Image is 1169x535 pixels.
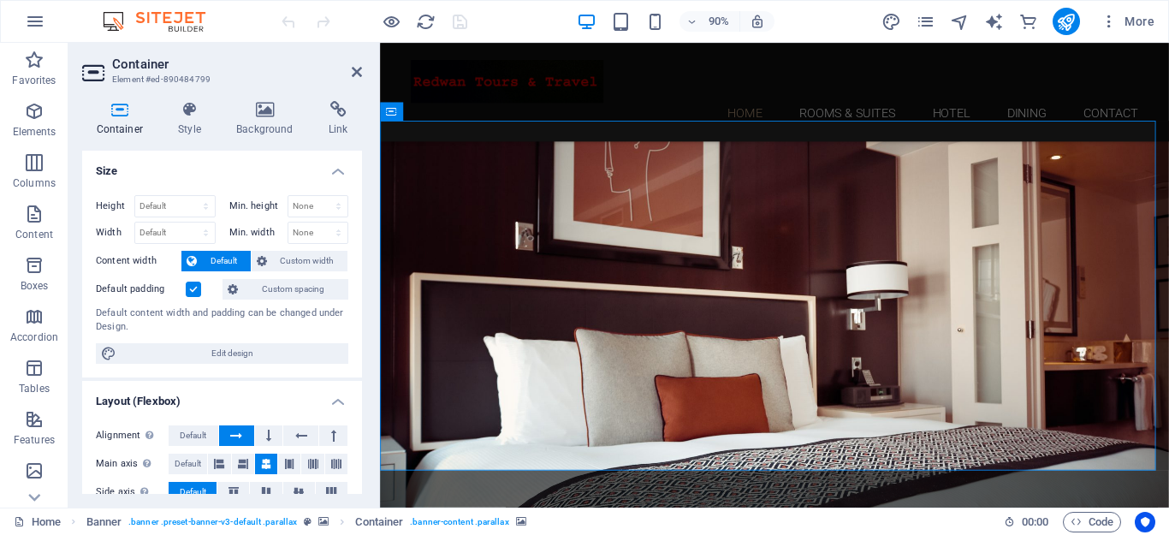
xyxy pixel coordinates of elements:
[272,251,343,271] span: Custom width
[96,425,169,446] label: Alignment
[169,425,218,446] button: Default
[21,279,49,293] p: Boxes
[86,512,122,532] span: Click to select. Double-click to edit
[19,382,50,395] p: Tables
[1094,8,1161,35] button: More
[229,201,288,211] label: Min. height
[202,251,246,271] span: Default
[416,12,436,32] i: Reload page
[13,125,56,139] p: Elements
[1034,515,1036,528] span: :
[180,482,206,502] span: Default
[175,454,201,474] span: Default
[14,512,61,532] a: Click to cancel selection. Double-click to open Pages
[98,11,227,32] img: Editor Logo
[96,201,134,211] label: Height
[229,228,288,237] label: Min. width
[96,454,169,474] label: Main axis
[516,517,526,526] i: This element contains a background
[950,11,970,32] button: navigator
[112,72,328,87] h3: Element #ed-890484799
[314,101,362,137] h4: Link
[950,12,970,32] i: Navigator
[169,482,217,502] button: Default
[252,251,348,271] button: Custom width
[14,433,55,447] p: Features
[17,484,52,498] p: Images
[223,279,348,300] button: Custom spacing
[881,12,901,32] i: Design (Ctrl+Alt+Y)
[410,512,508,532] span: . banner-content .parallax
[181,251,251,271] button: Default
[180,425,206,446] span: Default
[1071,512,1113,532] span: Code
[96,251,181,271] label: Content width
[112,56,362,72] h2: Container
[96,482,169,502] label: Side axis
[122,343,343,364] span: Edit design
[96,306,348,335] div: Default content width and padding can be changed under Design.
[96,343,348,364] button: Edit design
[15,228,53,241] p: Content
[169,454,207,474] button: Default
[82,381,362,412] h4: Layout (Flexbox)
[916,12,935,32] i: Pages (Ctrl+Alt+S)
[82,151,362,181] h4: Size
[705,11,733,32] h6: 90%
[881,11,902,32] button: design
[82,101,164,137] h4: Container
[1135,512,1155,532] button: Usercentrics
[96,279,186,300] label: Default padding
[916,11,936,32] button: pages
[1004,512,1049,532] h6: Session time
[304,517,312,526] i: This element is a customizable preset
[984,11,1005,32] button: text_generator
[318,517,329,526] i: This element contains a background
[415,11,436,32] button: reload
[1018,12,1038,32] i: Commerce
[750,14,765,29] i: On resize automatically adjust zoom level to fit chosen device.
[1022,512,1048,532] span: 00 00
[13,176,56,190] p: Columns
[1053,8,1080,35] button: publish
[1063,512,1121,532] button: Code
[128,512,297,532] span: . banner .preset-banner-v3-default .parallax
[164,101,223,137] h4: Style
[1101,13,1154,30] span: More
[355,512,403,532] span: Click to select. Double-click to edit
[243,279,343,300] span: Custom spacing
[1018,11,1039,32] button: commerce
[223,101,315,137] h4: Background
[984,12,1004,32] i: AI Writer
[86,512,526,532] nav: breadcrumb
[1056,12,1076,32] i: Publish
[381,11,401,32] button: Click here to leave preview mode and continue editing
[12,74,56,87] p: Favorites
[679,11,740,32] button: 90%
[10,330,58,344] p: Accordion
[96,228,134,237] label: Width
